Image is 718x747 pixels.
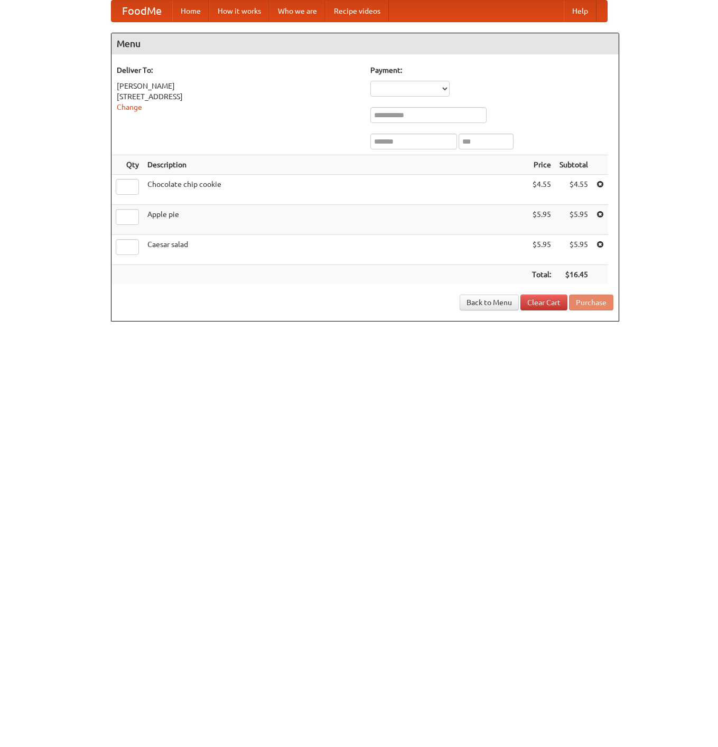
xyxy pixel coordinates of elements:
[569,295,613,310] button: Purchase
[117,103,142,111] a: Change
[172,1,209,22] a: Home
[370,65,613,75] h5: Payment:
[111,1,172,22] a: FoodMe
[143,235,528,265] td: Caesar salad
[555,265,592,285] th: $16.45
[143,155,528,175] th: Description
[528,175,555,205] td: $4.55
[520,295,567,310] a: Clear Cart
[117,65,360,75] h5: Deliver To:
[555,155,592,175] th: Subtotal
[555,235,592,265] td: $5.95
[528,205,555,235] td: $5.95
[460,295,519,310] a: Back to Menu
[325,1,389,22] a: Recipe videos
[555,205,592,235] td: $5.95
[111,33,619,54] h4: Menu
[528,155,555,175] th: Price
[528,265,555,285] th: Total:
[117,81,360,91] div: [PERSON_NAME]
[143,205,528,235] td: Apple pie
[143,175,528,205] td: Chocolate chip cookie
[111,155,143,175] th: Qty
[528,235,555,265] td: $5.95
[564,1,596,22] a: Help
[269,1,325,22] a: Who we are
[555,175,592,205] td: $4.55
[209,1,269,22] a: How it works
[117,91,360,102] div: [STREET_ADDRESS]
